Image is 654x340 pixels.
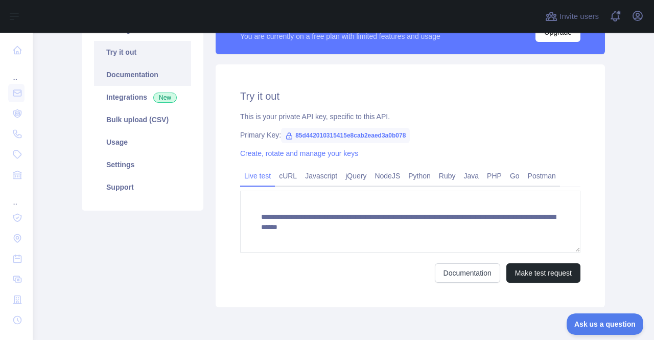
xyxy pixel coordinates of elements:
[370,168,404,184] a: NodeJS
[404,168,435,184] a: Python
[559,11,599,22] span: Invite users
[8,61,25,82] div: ...
[240,31,440,41] div: You are currently on a free plan with limited features and usage
[94,41,191,63] a: Try it out
[240,149,358,157] a: Create, rotate and manage your keys
[435,263,500,283] a: Documentation
[567,313,644,335] iframe: Toggle Customer Support
[506,168,524,184] a: Go
[341,168,370,184] a: jQuery
[240,89,580,103] h2: Try it out
[460,168,483,184] a: Java
[275,168,301,184] a: cURL
[94,86,191,108] a: Integrations New
[8,186,25,207] div: ...
[94,176,191,198] a: Support
[281,128,410,143] span: 85d442010315415e8cab2eaed3a0b078
[240,130,580,140] div: Primary Key:
[240,168,275,184] a: Live test
[94,153,191,176] a: Settings
[301,168,341,184] a: Javascript
[543,8,601,25] button: Invite users
[240,111,580,122] div: This is your private API key, specific to this API.
[524,168,560,184] a: Postman
[94,131,191,153] a: Usage
[506,263,580,283] button: Make test request
[435,168,460,184] a: Ruby
[94,108,191,131] a: Bulk upload (CSV)
[94,63,191,86] a: Documentation
[153,93,177,103] span: New
[483,168,506,184] a: PHP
